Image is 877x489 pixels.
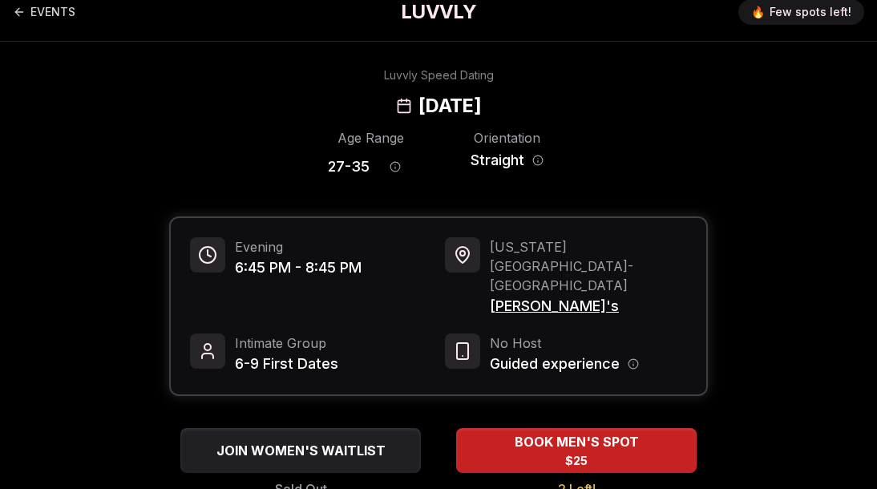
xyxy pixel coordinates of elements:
button: BOOK MEN'S SPOT - 2 Left! [456,428,697,473]
span: 6-9 First Dates [235,353,338,375]
div: Orientation [464,128,549,148]
span: JOIN WOMEN'S WAITLIST [213,441,389,460]
span: No Host [490,333,639,353]
div: Age Range [328,128,413,148]
span: 27 - 35 [328,156,370,178]
h2: [DATE] [418,93,481,119]
span: Straight [471,149,524,172]
span: Few spots left! [770,4,851,20]
button: Host information [628,358,639,370]
button: JOIN WOMEN'S WAITLIST - Sold Out [180,428,421,473]
button: Orientation information [532,155,544,166]
div: Luvvly Speed Dating [384,67,494,83]
span: [PERSON_NAME]'s [490,295,687,317]
span: [US_STATE][GEOGRAPHIC_DATA] - [GEOGRAPHIC_DATA] [490,237,687,295]
span: $25 [565,453,588,469]
span: Intimate Group [235,333,338,353]
button: Age range information [378,149,413,184]
span: Evening [235,237,362,257]
span: Guided experience [490,353,620,375]
span: BOOK MEN'S SPOT [511,432,642,451]
span: 6:45 PM - 8:45 PM [235,257,362,279]
span: 🔥 [751,4,765,20]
